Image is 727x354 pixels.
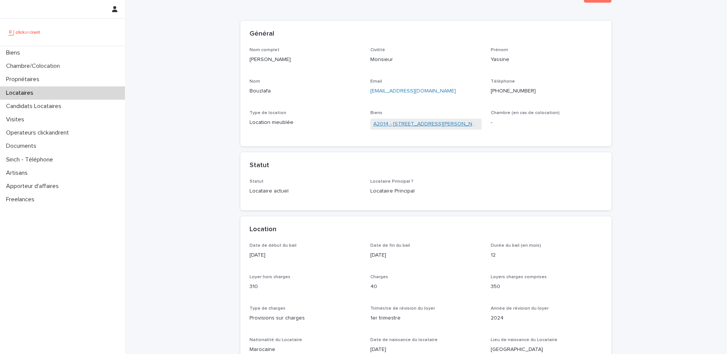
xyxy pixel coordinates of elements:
[250,306,285,311] span: Type de charges
[491,87,602,95] p: [PHONE_NUMBER]
[250,314,361,322] p: Provisions sur charges
[250,346,361,354] p: Marocaine
[250,119,361,127] p: Location meublée
[250,111,286,115] span: Type de location
[370,306,435,311] span: Trimestre de révision du loyer
[370,314,482,322] p: 1er trimestre
[370,56,482,64] p: Monsieur
[370,79,382,84] span: Email
[491,48,508,52] span: Prénom
[491,243,541,248] span: Durée du bail (en mois)
[3,183,65,190] p: Apporteur d'affaires
[3,49,26,56] p: Biens
[370,243,410,248] span: Date de fin du bail
[491,283,602,291] p: 350
[370,275,388,279] span: Charges
[370,346,482,354] p: [DATE]
[370,88,456,94] a: [EMAIL_ADDRESS][DOMAIN_NAME]
[370,111,382,115] span: Biens
[250,275,290,279] span: Loyer hors charges
[491,79,515,84] span: Téléphone
[3,103,67,110] p: Candidats Locataires
[250,251,361,259] p: [DATE]
[370,251,482,259] p: [DATE]
[491,111,560,115] span: Chambre (en cas de colocation)
[3,169,34,177] p: Artisans
[3,63,66,70] p: Chambre/Colocation
[250,179,264,184] span: Statut
[370,187,482,195] p: Locataire Principal
[491,346,602,354] p: [GEOGRAPHIC_DATA]
[3,129,75,136] p: Operateurs clickandrent
[491,314,602,322] p: 2024
[250,161,269,170] h2: Statut
[370,338,438,342] span: Date de naissance du locataire
[3,89,39,97] p: Locataires
[250,87,361,95] p: Bouzlafa
[250,283,361,291] p: 310
[250,30,274,38] h2: Général
[491,338,557,342] span: Lieu de naissance du Locataire
[491,119,602,127] p: -
[491,306,549,311] span: Année de révision du loyer
[3,76,45,83] p: Propriétaires
[3,143,42,150] p: Documents
[370,179,413,184] span: Locataire Principal ?
[250,187,361,195] p: Locataire actuel
[370,283,482,291] p: 40
[250,243,296,248] span: Date de début du bail
[250,79,260,84] span: Nom
[250,56,361,64] p: [PERSON_NAME]
[3,196,41,203] p: Freelances
[250,48,279,52] span: Nom complet
[491,56,602,64] p: Yassine
[373,120,479,128] a: A2014 - [STREET_ADDRESS][PERSON_NAME]
[370,48,385,52] span: Civilité
[491,251,602,259] p: 12
[6,25,43,40] img: UCB0brd3T0yccxBKYDjQ
[250,226,276,234] h2: Location
[3,156,59,163] p: Sinch - Téléphone
[3,116,30,123] p: Visites
[491,275,547,279] span: Loyers charges comprises
[250,338,302,342] span: Nationalité du Locataire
